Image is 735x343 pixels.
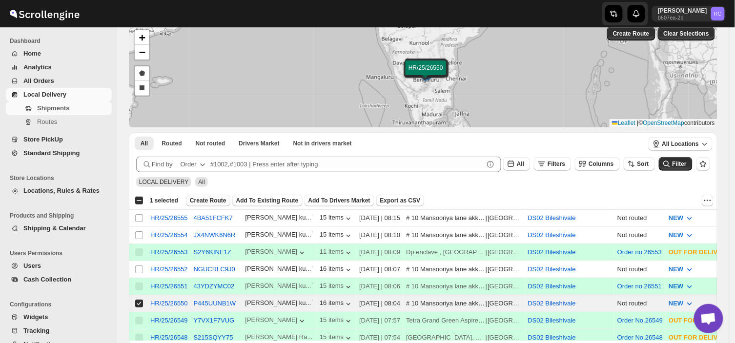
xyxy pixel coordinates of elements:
[245,231,311,238] div: [PERSON_NAME] ku...
[152,160,173,169] span: Find by
[528,231,576,239] button: DS02 Bileshivale
[419,68,433,79] img: Marker
[135,66,149,81] a: Draw a polygon
[637,120,639,126] span: |
[359,299,400,308] div: [DATE] | 08:04
[245,299,314,309] button: [PERSON_NAME] ku...
[198,179,204,185] span: All
[6,47,112,61] button: Home
[135,30,149,45] a: Zoom in
[662,140,699,148] span: All Locations
[194,317,235,324] button: Y7VX1F7VUG
[488,264,522,274] div: [GEOGRAPHIC_DATA]
[406,230,522,240] div: |
[359,213,400,223] div: [DATE] | 08:15
[150,317,188,324] div: HR/25/26549
[245,282,311,289] div: [PERSON_NAME] ku...
[305,195,374,206] button: Add To Drivers Market
[150,282,188,290] button: HR/25/26551
[534,157,571,171] button: Filters
[150,334,188,341] div: HR/25/26548
[406,264,485,274] div: # 10 Mansooriya lane akkipet opp to
[406,247,485,257] div: Dp enclave , [GEOGRAPHIC_DATA]
[150,214,188,222] div: HR/25/26555
[643,120,685,126] a: OpenStreetMap
[702,195,714,206] button: More actions
[10,174,112,182] span: Store Locations
[617,282,662,290] button: Order no 26551
[406,333,522,343] div: |
[376,195,425,206] button: Export as CSV
[663,279,700,294] button: NEW
[418,71,433,81] img: Marker
[150,265,188,273] button: HR/25/26552
[612,120,635,126] a: Leaflet
[406,247,522,257] div: |
[139,179,188,185] span: LOCAL DELIVERY
[359,333,400,343] div: [DATE] | 07:54
[162,140,182,147] span: Routed
[663,296,700,311] button: NEW
[194,300,236,307] button: P445UUNB1W
[359,316,400,325] div: [DATE] | 07:57
[419,67,433,78] img: Marker
[488,230,522,240] div: [GEOGRAPHIC_DATA]
[528,334,576,341] button: DS02 Bileshivale
[669,214,683,222] span: NEW
[669,334,731,341] span: OUT FOR DELIVERY
[380,197,421,204] span: Export as CSV
[150,197,178,204] span: 1 selected
[139,46,145,58] span: −
[488,333,522,343] div: [GEOGRAPHIC_DATA]
[194,282,235,290] button: 43YDZYMC02
[10,301,112,308] span: Configurations
[406,213,522,223] div: |
[23,77,54,84] span: All Orders
[320,316,353,326] div: 15 items
[6,324,112,338] button: Tracking
[420,68,434,79] img: Marker
[245,231,314,241] button: [PERSON_NAME] ku...
[320,214,353,223] div: 15 items
[528,248,576,256] button: DS02 Bileshivale
[150,248,188,256] button: HR/25/26553
[528,282,576,290] button: DS02 Bileshivale
[669,248,731,256] span: OUT FOR DELIVERY
[236,197,299,204] span: Add To Existing Route
[10,37,112,45] span: Dashboard
[6,61,112,74] button: Analytics
[10,212,112,220] span: Products and Shipping
[6,310,112,324] button: Widgets
[320,265,353,275] div: 16 items
[245,316,307,326] button: [PERSON_NAME]
[6,259,112,273] button: Users
[488,213,522,223] div: [GEOGRAPHIC_DATA]
[488,247,522,257] div: [GEOGRAPHIC_DATA]
[575,157,619,171] button: Columns
[320,231,353,241] div: 15 items
[663,227,700,243] button: NEW
[673,161,687,167] span: Filter
[23,276,71,283] span: Cash Collection
[37,104,69,112] span: Shipments
[23,327,49,334] span: Tracking
[589,161,613,167] span: Columns
[135,45,149,60] a: Zoom out
[194,248,231,256] button: S2Y6KINE1Z
[287,137,358,150] button: Un-claimable
[190,197,226,204] span: Create Route
[503,157,530,171] button: All
[406,213,485,223] div: # 10 Mansooriya lane akkipet opp to
[245,248,307,258] button: [PERSON_NAME]
[139,31,145,43] span: +
[617,230,663,240] div: Not routed
[6,115,112,129] button: Routes
[658,15,707,20] p: b607ea-2b
[23,187,100,194] span: Locations, Rules & Rates
[320,299,353,309] button: 16 items
[617,264,663,274] div: Not routed
[528,214,576,222] button: DS02 Bileshivale
[320,333,353,343] button: 15 items
[245,282,314,292] button: [PERSON_NAME] ku...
